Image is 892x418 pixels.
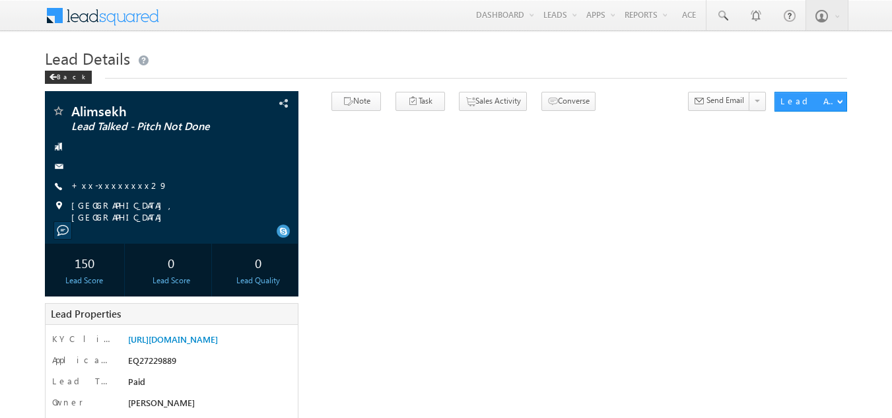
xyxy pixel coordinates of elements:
label: Application Number [52,354,112,366]
a: +xx-xxxxxxxx29 [71,180,168,191]
span: Lead Talked - Pitch Not Done [71,120,228,133]
div: Lead Score [135,275,208,287]
div: Lead Actions [780,95,837,107]
a: Back [45,70,98,81]
a: [URL][DOMAIN_NAME] [128,333,218,345]
div: 0 [135,250,208,275]
span: [PERSON_NAME] [128,397,195,408]
div: Lead Score [48,275,121,287]
label: KYC link 2_0 [52,333,112,345]
button: Send Email [688,92,750,111]
button: Task [395,92,445,111]
div: EQ27229889 [125,354,288,372]
label: Owner [52,396,83,408]
div: Paid [125,375,288,394]
span: Lead Details [45,48,130,69]
div: Lead Quality [221,275,294,287]
button: Lead Actions [774,92,847,112]
span: [GEOGRAPHIC_DATA], [GEOGRAPHIC_DATA] [71,199,276,223]
span: Lead Properties [51,307,121,320]
button: Converse [541,92,596,111]
button: Sales Activity [459,92,527,111]
label: Lead Type [52,375,112,387]
div: 150 [48,250,121,275]
div: Back [45,71,92,84]
button: Note [331,92,381,111]
span: Alimsekh [71,104,228,118]
span: Send Email [706,94,744,106]
div: 0 [221,250,294,275]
